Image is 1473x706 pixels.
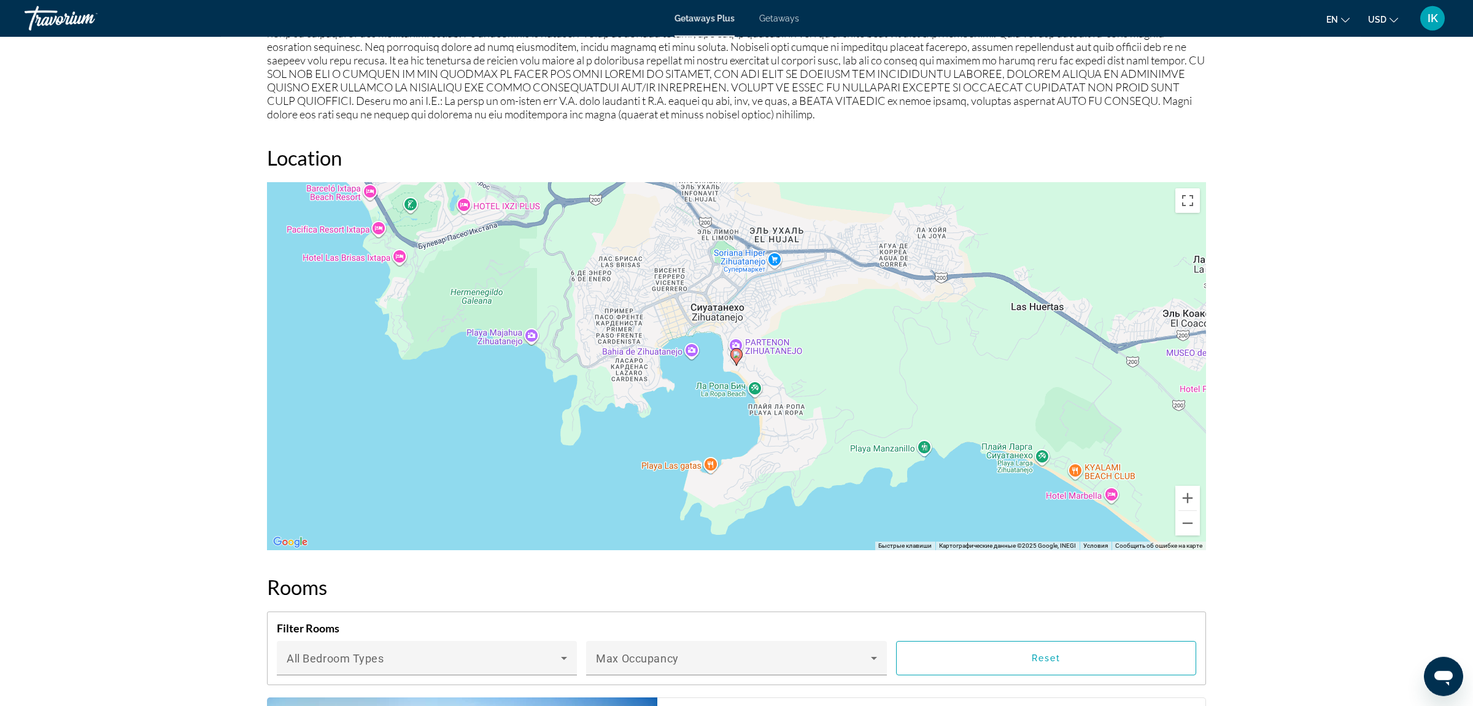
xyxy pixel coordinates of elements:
[1424,657,1463,696] iframe: Кнопка запуска окна обмена сообщениями
[270,534,311,550] img: Google
[1115,542,1202,549] a: Сообщить об ошибке на карте
[267,145,1206,170] h2: Location
[1417,6,1448,31] button: User Menu
[277,621,1196,635] h4: Filter Rooms
[1083,542,1108,549] a: Условия (ссылка откроется в новой вкладке)
[896,641,1196,675] button: Reset
[878,542,932,550] button: Быстрые клавиши
[1032,653,1061,663] span: Reset
[1326,15,1338,25] span: en
[596,652,678,665] span: Max Occupancy
[1175,188,1200,213] button: Включить полноэкранный режим
[1368,15,1386,25] span: USD
[287,652,384,665] span: All Bedroom Types
[675,13,735,23] a: Getaways Plus
[759,13,799,23] a: Getaways
[1326,10,1350,28] button: Change language
[939,542,1076,549] span: Картографические данные ©2025 Google, INEGI
[1175,486,1200,510] button: Увеличить
[1428,12,1438,25] span: IK
[25,2,147,34] a: Travorium
[270,534,311,550] a: Открыть эту область в Google Картах (в новом окне)
[267,575,1206,599] h2: Rooms
[1368,10,1398,28] button: Change currency
[1175,511,1200,535] button: Уменьшить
